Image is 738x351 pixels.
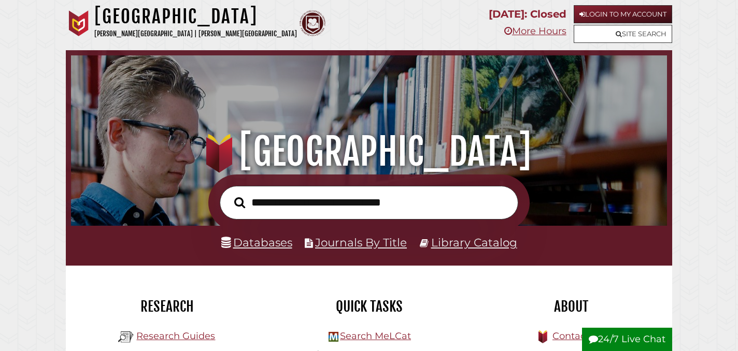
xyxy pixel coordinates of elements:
h1: [GEOGRAPHIC_DATA] [94,5,297,28]
a: Journals By Title [315,236,407,249]
a: Search MeLCat [340,330,411,342]
img: Hekman Library Logo [118,329,134,345]
h2: About [478,298,664,315]
img: Calvin Theological Seminary [300,10,325,36]
p: [DATE]: Closed [489,5,566,23]
h1: [GEOGRAPHIC_DATA] [82,129,656,174]
a: Contact Us [552,330,604,342]
a: Research Guides [136,330,215,342]
a: Login to My Account [574,5,672,23]
a: Library Catalog [431,236,517,249]
p: [PERSON_NAME][GEOGRAPHIC_DATA] | [PERSON_NAME][GEOGRAPHIC_DATA] [94,28,297,40]
button: Search [229,194,250,211]
h2: Research [74,298,260,315]
a: More Hours [504,25,566,37]
a: Databases [221,236,292,249]
img: Hekman Library Logo [329,332,338,342]
i: Search [234,197,245,209]
img: Calvin University [66,10,92,36]
h2: Quick Tasks [276,298,462,315]
a: Site Search [574,25,672,43]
